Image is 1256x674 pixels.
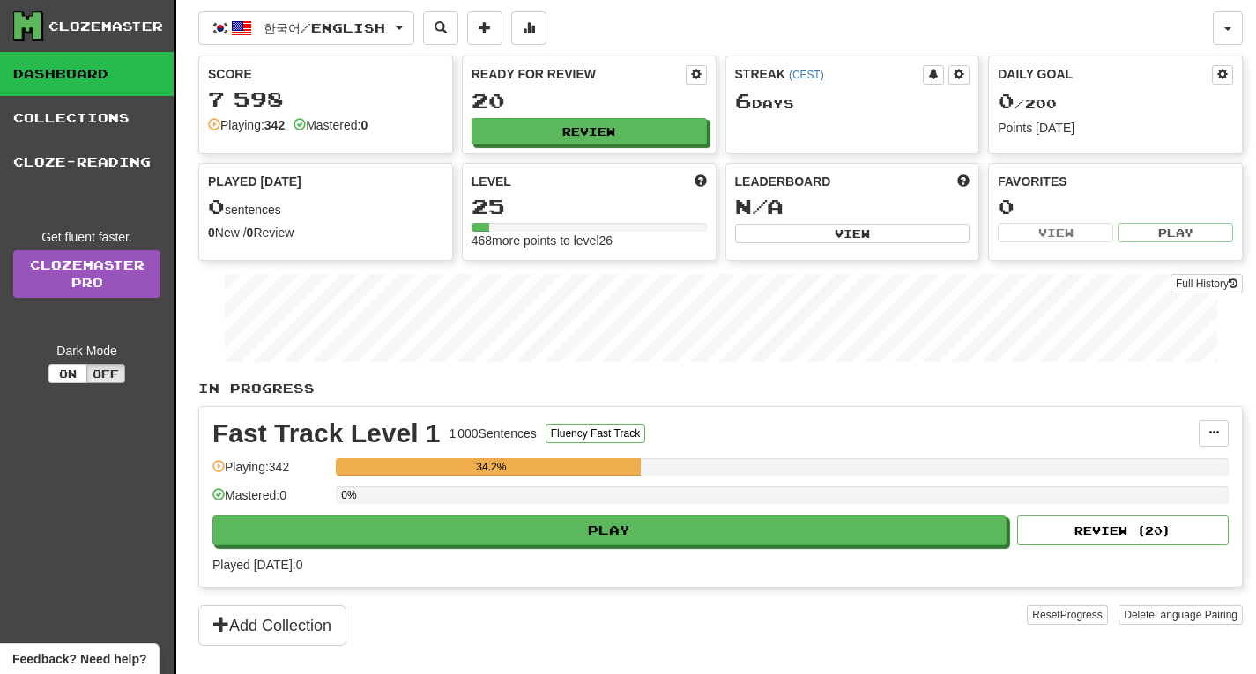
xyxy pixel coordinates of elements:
div: Day s [735,90,970,113]
p: In Progress [198,380,1243,397]
a: (CEST) [789,69,824,81]
div: Clozemaster [48,18,163,35]
button: Review [472,118,707,144]
div: Playing: [208,116,285,134]
div: 25 [472,196,707,218]
div: 0 [998,196,1233,218]
button: 한국어/English [198,11,414,45]
button: Full History [1171,274,1243,293]
button: DeleteLanguage Pairing [1119,605,1243,625]
strong: 342 [264,118,285,132]
div: 1 000 Sentences [450,425,537,442]
button: Off [86,364,125,383]
span: Played [DATE] [208,173,301,190]
span: 0 [208,194,225,218]
span: Level [472,173,511,190]
button: Play [1118,223,1233,242]
span: N/A [735,194,784,218]
div: Get fluent faster. [13,228,160,246]
strong: 0 [208,226,215,240]
span: 0 [998,88,1014,113]
button: View [735,224,970,243]
span: 6 [735,88,752,113]
button: Search sentences [423,11,458,45]
button: On [48,364,87,383]
div: 20 [472,90,707,112]
span: / 200 [998,96,1057,111]
div: Points [DATE] [998,119,1233,137]
div: Mastered: 0 [212,486,327,515]
button: Play [212,515,1007,545]
div: Favorites [998,173,1233,190]
div: Dark Mode [13,342,160,359]
button: Add sentence to collection [467,11,502,45]
button: Review (20) [1017,515,1229,545]
span: Open feedback widget [12,650,146,668]
div: Streak [735,65,924,83]
div: Playing: 342 [212,458,327,487]
button: More stats [511,11,546,45]
div: Daily Goal [998,65,1212,85]
span: This week in points, UTC [957,173,970,190]
div: 468 more points to level 26 [472,232,707,249]
span: Score more points to level up [695,173,707,190]
strong: 0 [247,226,254,240]
a: ClozemasterPro [13,250,160,298]
div: sentences [208,196,443,218]
button: ResetProgress [1027,605,1107,625]
button: Fluency Fast Track [546,424,645,443]
strong: 0 [360,118,368,132]
span: Progress [1060,609,1103,621]
div: Fast Track Level 1 [212,420,441,447]
button: View [998,223,1113,242]
button: Add Collection [198,605,346,646]
span: 한국어 / English [264,20,385,35]
span: Leaderboard [735,173,831,190]
div: New / Review [208,224,443,241]
span: Played [DATE]: 0 [212,558,302,572]
div: 7 598 [208,88,443,110]
div: Score [208,65,443,83]
div: Ready for Review [472,65,686,83]
div: 34.2% [341,458,641,476]
span: Language Pairing [1155,609,1237,621]
div: Mastered: [294,116,368,134]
